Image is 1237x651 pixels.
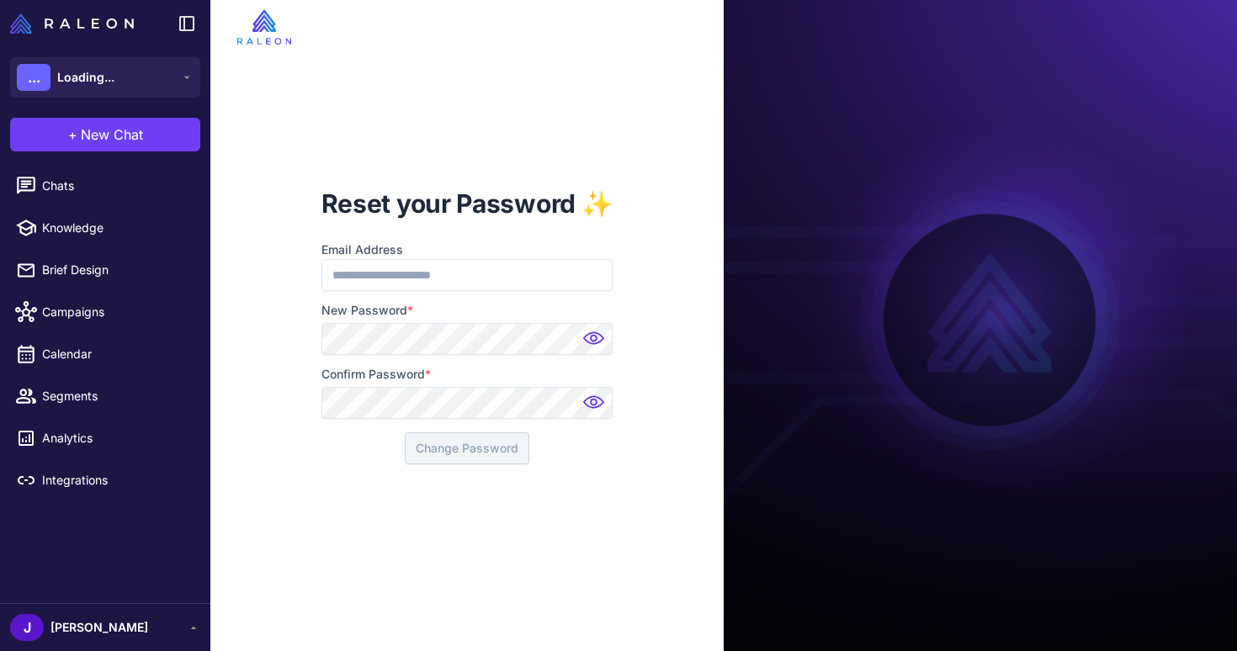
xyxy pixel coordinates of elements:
div: J [10,614,44,641]
a: Knowledge [7,210,204,246]
label: New Password [321,301,613,320]
a: Segments [7,378,204,414]
a: Brief Design [7,252,204,288]
div: ... [17,64,50,91]
a: Chats [7,168,204,204]
span: Knowledge [42,219,190,237]
span: [PERSON_NAME] [50,618,148,637]
span: Integrations [42,471,190,490]
a: Campaigns [7,294,204,330]
span: Loading... [57,68,114,87]
img: Raleon Logo [10,13,134,34]
span: + [68,124,77,145]
span: New Chat [81,124,143,145]
a: Integrations [7,463,204,498]
button: +New Chat [10,118,200,151]
span: Calendar [42,345,190,363]
span: Segments [42,387,190,405]
label: Email Address [321,241,613,259]
h1: Reset your Password ✨ [321,187,613,220]
span: Chats [42,177,190,195]
img: Password hidden [579,390,613,424]
img: raleon-logo-whitebg.9aac0268.jpg [237,9,291,45]
span: Brief Design [42,261,190,279]
button: Change Password [405,432,529,464]
img: Password hidden [579,326,613,360]
a: Analytics [7,421,204,456]
span: Analytics [42,429,190,447]
button: ...Loading... [10,57,200,98]
span: Campaigns [42,303,190,321]
a: Calendar [7,336,204,372]
label: Confirm Password [321,365,613,384]
a: Raleon Logo [10,13,141,34]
